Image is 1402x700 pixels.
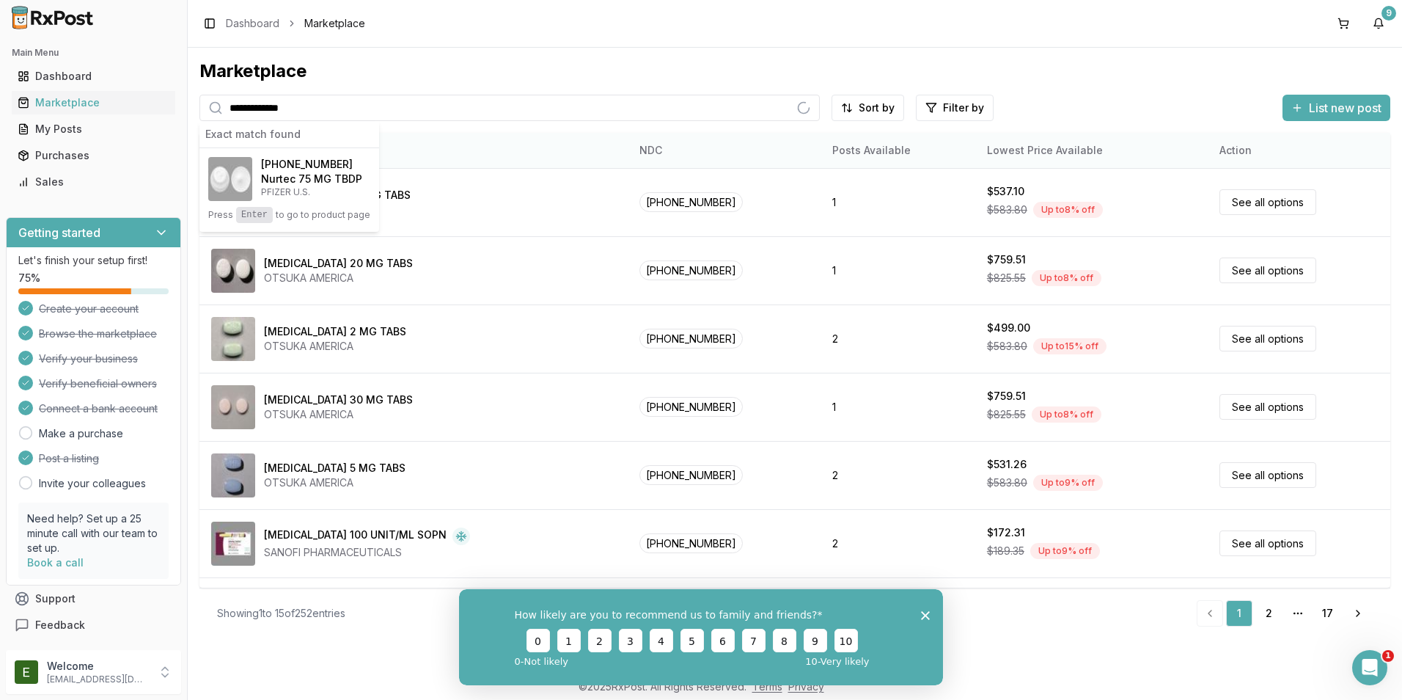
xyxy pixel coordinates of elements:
a: Make a purchase [39,426,123,441]
button: Support [6,586,181,612]
img: Abilify 30 MG TABS [211,385,255,429]
div: $499.00 [987,321,1030,335]
a: List new post [1282,102,1390,117]
div: Up to 9 % off [1030,543,1100,559]
iframe: Survey from RxPost [459,589,943,685]
span: Browse the marketplace [39,327,157,341]
kbd: Enter [236,207,273,223]
span: [PHONE_NUMBER] [639,465,743,485]
img: Abilify 5 MG TABS [211,453,255,497]
th: Drug Name [199,133,628,168]
div: [MEDICAL_DATA] 100 UNIT/ML SOPN [264,528,447,545]
span: List new post [1309,99,1381,117]
span: $583.80 [987,475,1027,490]
span: Verify your business [39,351,138,366]
span: $825.55 [987,271,1026,285]
button: Sort by [832,95,904,121]
iframe: Intercom live chat [1352,650,1387,685]
img: Admelog SoloStar 100 UNIT/ML SOPN [211,522,255,566]
div: OTSUKA AMERICA [264,475,405,490]
span: $583.80 [987,339,1027,354]
a: Book a call [27,556,84,569]
th: Action [1208,133,1390,168]
th: Lowest Price Available [975,133,1208,168]
span: [PHONE_NUMBER] [639,329,743,349]
button: Marketplace [6,91,181,114]
a: See all options [1219,462,1316,488]
h4: Nurtec 75 MG TBDP [261,172,362,186]
span: Filter by [943,101,984,115]
div: $537.10 [987,184,1024,199]
div: Showing 1 to 15 of 252 entries [217,606,345,621]
span: 1 [1382,650,1394,662]
td: 1 [821,168,975,236]
td: 2 [821,441,975,509]
div: $759.51 [987,389,1026,404]
div: Up to 8 % off [1033,202,1103,218]
img: Nurtec 75 MG TBDP [208,157,252,201]
h2: Main Menu [12,47,175,59]
div: [MEDICAL_DATA] 20 MG TABS [264,256,413,271]
span: Press [208,209,233,221]
a: See all options [1219,258,1316,283]
button: Sales [6,170,181,194]
a: Go to next page [1343,600,1373,627]
td: 1 [821,236,975,305]
a: 1 [1226,600,1252,627]
button: 9 [1367,12,1390,35]
a: 17 [1314,600,1340,627]
td: 4 [821,577,975,646]
div: Up to 9 % off [1033,475,1103,491]
span: $583.80 [987,203,1027,217]
nav: pagination [1197,600,1373,627]
p: Welcome [47,659,149,674]
div: [MEDICAL_DATA] 30 MG TABS [264,393,413,407]
a: Privacy [788,680,824,693]
a: Dashboard [12,63,175,90]
span: Verify beneficial owners [39,376,157,391]
span: [PHONE_NUMBER] [261,157,353,172]
a: Invite your colleagues [39,476,146,491]
a: Marketplace [12,90,175,116]
a: See all options [1219,189,1316,215]
img: Abilify 2 MG TABS [211,317,255,361]
button: Dashboard [6,65,181,88]
a: Dashboard [226,16,279,31]
span: [PHONE_NUMBER] [639,397,743,417]
a: See all options [1219,531,1316,556]
button: Purchases [6,144,181,167]
div: Purchases [18,148,169,163]
div: $531.26 [987,457,1027,472]
button: Filter by [916,95,994,121]
span: [PHONE_NUMBER] [639,192,743,212]
div: OTSUKA AMERICA [264,271,413,285]
div: Up to 8 % off [1032,270,1101,286]
p: PFIZER U.S. [261,186,362,198]
a: See all options [1219,326,1316,351]
span: Connect a bank account [39,401,158,416]
div: [MEDICAL_DATA] 5 MG TABS [264,461,405,475]
div: $172.31 [987,525,1025,540]
span: 75 % [18,271,40,285]
div: Dashboard [18,69,169,84]
div: $759.51 [987,252,1026,267]
div: Up to 15 % off [1033,338,1106,354]
div: OTSUKA AMERICA [264,339,406,354]
p: Need help? Set up a 25 minute call with our team to set up. [27,511,160,555]
span: Marketplace [304,16,365,31]
span: to go to product page [276,209,370,221]
span: [PHONE_NUMBER] [639,533,743,553]
h3: Getting started [18,224,100,241]
div: Sales [18,175,169,189]
th: Posts Available [821,133,975,168]
button: Feedback [6,612,181,638]
div: My Posts [18,122,169,136]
